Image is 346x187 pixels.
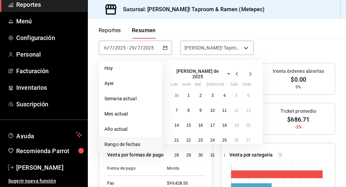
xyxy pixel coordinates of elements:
button: 20 de julio de 2025 [243,119,254,131]
abbr: martes [182,82,191,89]
abbr: 23 de julio de 2025 [198,138,203,143]
abbr: 8 de julio de 2025 [188,108,190,113]
input: -- [137,45,141,50]
button: 17 de julio de 2025 [206,119,218,131]
h3: Ticket promedio [280,108,316,115]
button: 6 de julio de 2025 [243,89,254,102]
button: Reportes [99,27,121,39]
abbr: 12 de julio de 2025 [234,108,239,113]
button: 21 de julio de 2025 [171,134,182,146]
abbr: 21 de julio de 2025 [174,138,179,143]
abbr: 9 de julio de 2025 [199,108,202,113]
abbr: 30 de julio de 2025 [198,153,203,158]
abbr: jueves [206,82,246,89]
span: 0% [296,84,301,90]
button: Resumen [132,27,156,39]
button: 3 de julio de 2025 [206,89,218,102]
button: 25 de julio de 2025 [219,134,230,146]
abbr: 25 de julio de 2025 [222,138,227,143]
span: Ayuda [16,131,73,139]
button: 13 de julio de 2025 [243,104,254,117]
span: [PERSON_NAME]! Taproom & Ramen (Metepec) [184,44,241,51]
abbr: viernes [219,82,224,89]
h3: Venta órdenes abiertas [273,68,324,75]
span: [PERSON_NAME] de 2025 [171,68,225,79]
span: $0.00 [291,75,306,84]
button: 10 de julio de 2025 [206,104,218,117]
abbr: 7 de julio de 2025 [175,108,178,113]
abbr: lunes [171,82,178,89]
abbr: 2 de julio de 2025 [199,93,202,98]
span: Semana actual [104,95,157,102]
abbr: 29 de julio de 2025 [186,153,191,158]
abbr: 30 de junio de 2025 [174,93,179,98]
abbr: 13 de julio de 2025 [246,108,251,113]
span: - [127,45,128,50]
abbr: 14 de julio de 2025 [174,123,179,128]
p: Venta por formas de pago [107,151,164,159]
button: 4 de julio de 2025 [219,89,230,102]
button: 26 de julio de 2025 [230,134,242,146]
button: 1 de julio de 2025 [182,89,194,102]
span: Menú [16,17,82,26]
button: 16 de julio de 2025 [195,119,206,131]
button: 12 de julio de 2025 [230,104,242,117]
button: 29 de julio de 2025 [182,149,194,161]
button: 8 de julio de 2025 [182,104,194,117]
abbr: 18 de julio de 2025 [222,123,227,128]
abbr: 5 de julio de 2025 [235,93,238,98]
button: 30 de junio de 2025 [171,89,182,102]
span: Año actual [104,126,157,133]
span: -2% [295,124,302,130]
abbr: sábado [230,82,238,89]
span: Personal [16,50,82,59]
h3: Sucursal: [PERSON_NAME]! Taproom & Ramen (Metepec) [118,5,265,14]
button: 22 de julio de 2025 [182,134,194,146]
th: Monto [162,161,204,176]
abbr: 1 de agosto de 2025 [223,153,226,158]
abbr: 3 de agosto de 2025 [247,153,250,158]
abbr: 20 de julio de 2025 [246,123,251,128]
abbr: 22 de julio de 2025 [186,138,191,143]
abbr: 24 de julio de 2025 [210,138,215,143]
input: ---- [115,45,126,50]
button: 2 de agosto de 2025 [230,149,242,161]
abbr: 28 de julio de 2025 [174,153,179,158]
button: 7 de julio de 2025 [171,104,182,117]
abbr: 15 de julio de 2025 [186,123,191,128]
button: 31 de julio de 2025 [206,149,218,161]
abbr: 1 de julio de 2025 [188,93,190,98]
button: 2 de julio de 2025 [195,89,206,102]
abbr: 4 de julio de 2025 [223,93,226,98]
button: 23 de julio de 2025 [195,134,206,146]
input: ---- [143,45,154,50]
th: Forma de pago [107,161,162,176]
span: Hoy [104,65,157,72]
span: / [135,45,137,50]
span: $686.71 [287,115,310,124]
button: 30 de julio de 2025 [195,149,206,161]
abbr: 31 de julio de 2025 [210,153,215,158]
input: -- [129,45,135,50]
input: -- [104,45,107,50]
button: 11 de julio de 2025 [219,104,230,117]
span: Suscripción [16,100,82,109]
abbr: 27 de julio de 2025 [246,138,251,143]
span: Facturación [16,66,82,76]
button: 14 de julio de 2025 [171,119,182,131]
span: Rango de fechas [104,141,157,148]
input: -- [109,45,113,50]
abbr: miércoles [195,82,201,89]
button: 3 de agosto de 2025 [243,149,254,161]
abbr: 3 de julio de 2025 [212,93,214,98]
button: [PERSON_NAME] de 2025 [171,68,233,79]
span: Recomienda Parrot [16,146,82,155]
button: 18 de julio de 2025 [219,119,230,131]
span: Sugerir nueva función [8,178,82,185]
span: / [107,45,109,50]
abbr: 10 de julio de 2025 [210,108,215,113]
abbr: 26 de julio de 2025 [234,138,239,143]
button: 1 de agosto de 2025 [219,149,230,161]
button: 24 de julio de 2025 [206,134,218,146]
button: 19 de julio de 2025 [230,119,242,131]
